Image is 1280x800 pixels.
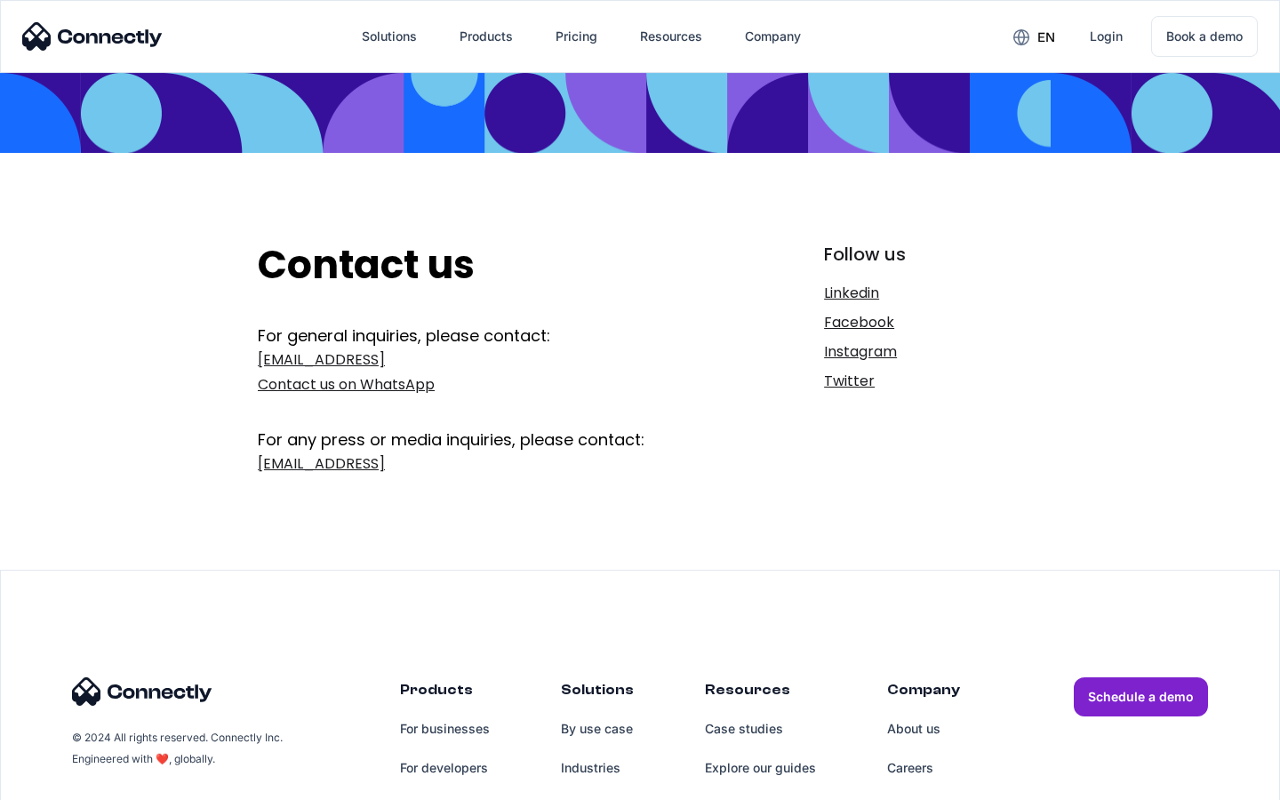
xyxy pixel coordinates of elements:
div: Login [1090,24,1123,49]
div: Solutions [561,677,634,709]
h2: Contact us [258,242,708,289]
img: Connectly Logo [72,677,212,706]
a: By use case [561,709,634,748]
img: Connectly Logo [22,22,163,51]
a: Pricing [541,15,612,58]
div: Company [887,677,960,709]
a: Twitter [824,369,1022,394]
div: Pricing [556,24,597,49]
div: Follow us [824,242,1022,267]
div: © 2024 All rights reserved. Connectly Inc. Engineered with ❤️, globally. [72,727,285,770]
a: Careers [887,748,960,788]
div: Company [745,24,801,49]
div: For any press or media inquiries, please contact: [258,402,708,452]
a: For developers [400,748,490,788]
a: Schedule a demo [1074,677,1208,716]
div: Products [460,24,513,49]
a: Linkedin [824,281,1022,306]
a: Explore our guides [705,748,816,788]
div: Solutions [362,24,417,49]
a: [EMAIL_ADDRESS] [258,452,708,476]
a: Case studies [705,709,816,748]
a: [EMAIL_ADDRESS]Contact us on WhatsApp [258,348,708,397]
a: Instagram [824,340,1022,364]
div: Products [400,677,490,709]
a: About us [887,709,960,748]
a: For businesses [400,709,490,748]
div: Resources [640,24,702,49]
ul: Language list [36,769,107,794]
a: Industries [561,748,634,788]
aside: Language selected: English [18,769,107,794]
a: Login [1076,15,1137,58]
div: Resources [705,677,816,709]
a: Book a demo [1151,16,1258,57]
div: For general inquiries, please contact: [258,324,708,348]
a: Facebook [824,310,1022,335]
div: en [1037,25,1055,50]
